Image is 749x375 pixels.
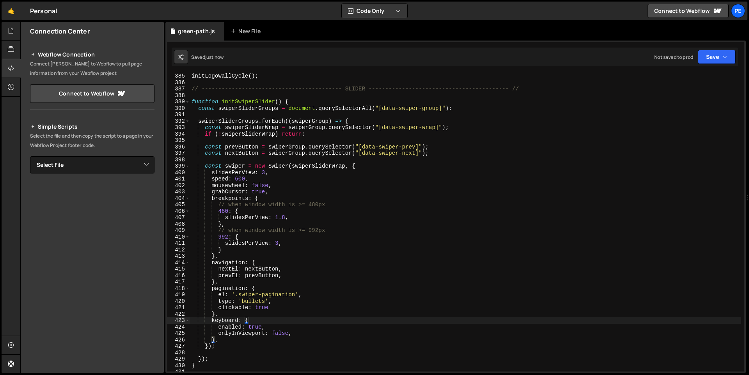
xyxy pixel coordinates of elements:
[167,234,190,241] div: 410
[30,131,154,150] p: Select the file and then copy the script to a page in your Webflow Project footer code.
[167,356,190,363] div: 429
[167,118,190,125] div: 392
[167,170,190,176] div: 400
[167,163,190,170] div: 399
[167,227,190,234] div: 409
[30,262,155,332] iframe: YouTube video player
[30,59,154,78] p: Connect [PERSON_NAME] to Webflow to pull page information from your Webflow project
[167,253,190,260] div: 413
[167,247,190,253] div: 412
[167,189,190,195] div: 403
[731,4,745,18] a: Pe
[654,54,693,60] div: Not saved to prod
[167,124,190,131] div: 393
[167,137,190,144] div: 395
[167,240,190,247] div: 411
[30,186,155,256] iframe: YouTube video player
[30,50,154,59] h2: Webflow Connection
[30,27,90,35] h2: Connection Center
[167,350,190,356] div: 428
[167,157,190,163] div: 398
[167,86,190,92] div: 387
[698,50,736,64] button: Save
[167,317,190,324] div: 423
[167,363,190,369] div: 430
[167,337,190,343] div: 426
[167,304,190,311] div: 421
[167,311,190,318] div: 422
[167,285,190,292] div: 418
[167,292,190,298] div: 419
[167,144,190,150] div: 396
[167,182,190,189] div: 402
[30,84,154,103] a: Connect to Webflow
[167,111,190,118] div: 391
[178,27,215,35] div: green-path.js
[167,195,190,202] div: 404
[167,131,190,138] div: 394
[167,99,190,105] div: 389
[167,92,190,99] div: 388
[342,4,407,18] button: Code Only
[167,208,190,215] div: 406
[167,176,190,182] div: 401
[167,260,190,266] div: 414
[231,27,263,35] div: New File
[167,279,190,285] div: 417
[205,54,224,60] div: just now
[167,105,190,112] div: 390
[648,4,729,18] a: Connect to Webflow
[167,343,190,350] div: 427
[167,324,190,331] div: 424
[167,272,190,279] div: 416
[167,266,190,272] div: 415
[167,80,190,86] div: 386
[167,73,190,80] div: 385
[167,298,190,305] div: 420
[30,122,154,131] h2: Simple Scripts
[30,6,57,16] div: Personal
[167,214,190,221] div: 407
[167,221,190,228] div: 408
[167,202,190,208] div: 405
[191,54,224,60] div: Saved
[2,2,21,20] a: 🤙
[167,330,190,337] div: 425
[167,150,190,157] div: 397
